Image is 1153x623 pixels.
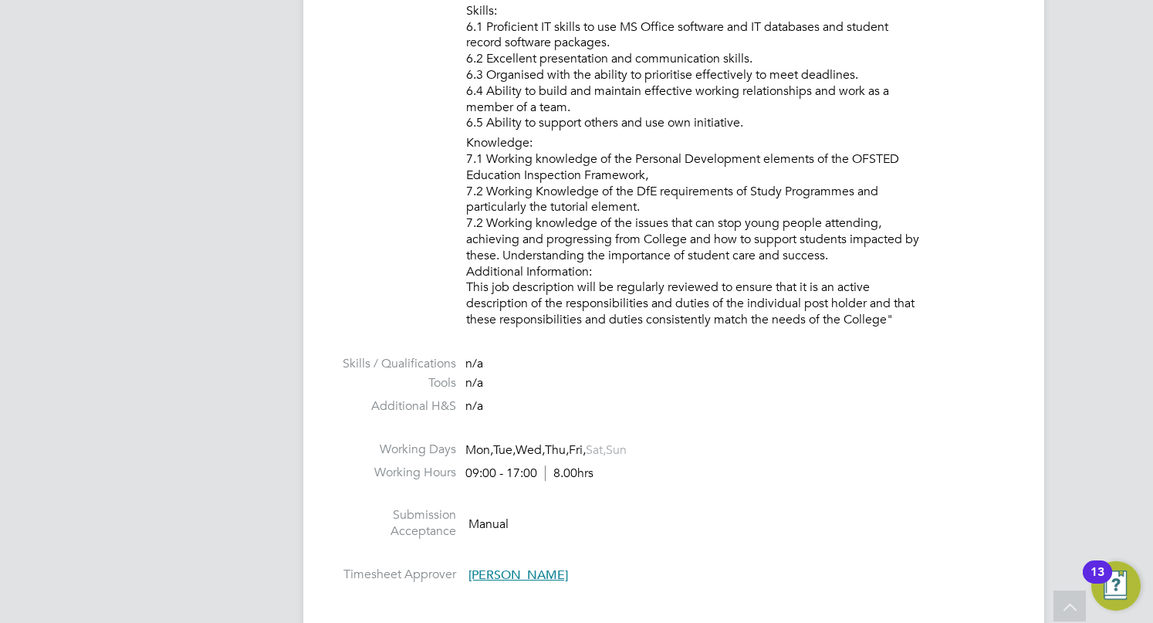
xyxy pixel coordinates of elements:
span: n/a [465,398,483,414]
span: Wed, [516,442,545,458]
li: Knowledge: 7.1 Working knowledge of the Personal Development elements of the OFSTED Education Ins... [466,135,1013,332]
button: Open Resource Center, 13 new notifications [1091,561,1141,611]
span: Mon, [465,442,493,458]
label: Tools [334,375,456,391]
span: 8.00hrs [545,466,593,481]
span: n/a [465,375,483,391]
span: Fri, [569,442,586,458]
label: Timesheet Approver [334,567,456,583]
span: [PERSON_NAME] [468,567,568,583]
span: Tue, [493,442,516,458]
span: n/a [465,356,483,371]
label: Working Hours [334,465,456,481]
span: Manual [468,516,509,532]
label: Additional H&S [334,398,456,415]
div: 13 [1090,572,1104,592]
span: Sun [606,442,627,458]
span: Sat, [586,442,606,458]
label: Working Days [334,442,456,458]
li: Skills: 6.1 Proficient IT skills to use MS Office software and IT databases and student record so... [466,3,1013,135]
label: Submission Acceptance [334,507,456,540]
span: Thu, [545,442,569,458]
div: 09:00 - 17:00 [465,466,593,482]
label: Skills / Qualifications [334,356,456,372]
